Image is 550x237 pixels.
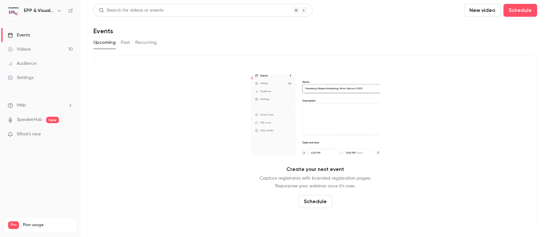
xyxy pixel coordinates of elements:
[286,165,344,173] p: Create your next event
[17,131,41,138] span: What's new
[17,102,26,109] span: Help
[503,4,537,17] button: Schedule
[8,5,18,16] img: EPP & Visualfabriq
[99,7,163,14] div: Search for videos or events
[121,37,130,48] button: Past
[24,7,54,14] h6: EPP & Visualfabriq
[23,222,72,228] span: Plan usage
[65,132,73,137] iframe: Noticeable Trigger
[8,221,19,229] span: Pro
[8,102,73,109] li: help-dropdown-opener
[46,117,59,123] span: new
[135,37,157,48] button: Recurring
[464,4,501,17] button: New video
[298,195,332,208] button: Schedule
[260,174,371,190] p: Capture registrants with branded registration pages. Repurpose your webinar once it's over.
[8,46,31,53] div: Videos
[8,32,30,38] div: Events
[93,37,116,48] button: Upcoming
[8,74,34,81] div: Settings
[93,27,113,35] h1: Events
[17,116,42,123] a: SpeakerHub
[8,60,36,67] div: Audience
